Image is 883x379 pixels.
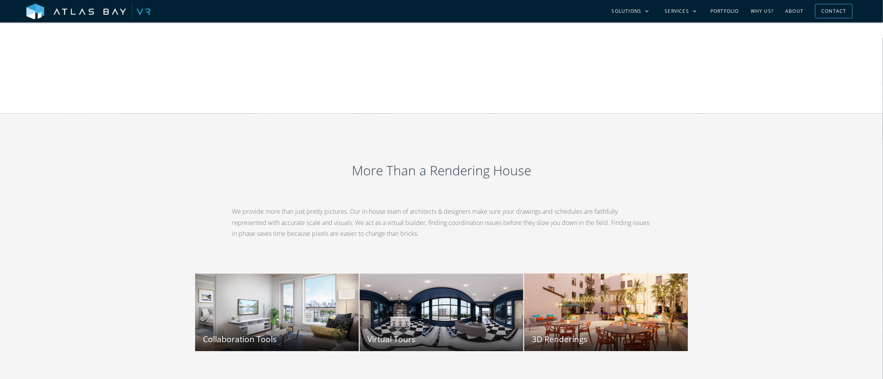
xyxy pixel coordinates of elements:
[612,8,642,15] div: Solutions
[232,161,651,180] h2: More Than a Rendering House
[524,273,688,351] a: 3D Renderings
[665,8,689,15] div: Services
[367,334,516,345] h3: Virtual Tours
[532,334,680,345] h3: 3D Renderings
[26,3,151,20] img: Atlas Bay VR Logo
[232,206,651,239] p: We provide more than just pretty pictures. Our in-house team of architects & designers make sure ...
[815,4,852,18] a: Contact
[203,334,351,345] h3: Collaboration Tools
[360,273,523,351] a: Virtual Tours
[195,273,359,351] a: Collaboration Tools
[821,5,846,17] div: Contact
